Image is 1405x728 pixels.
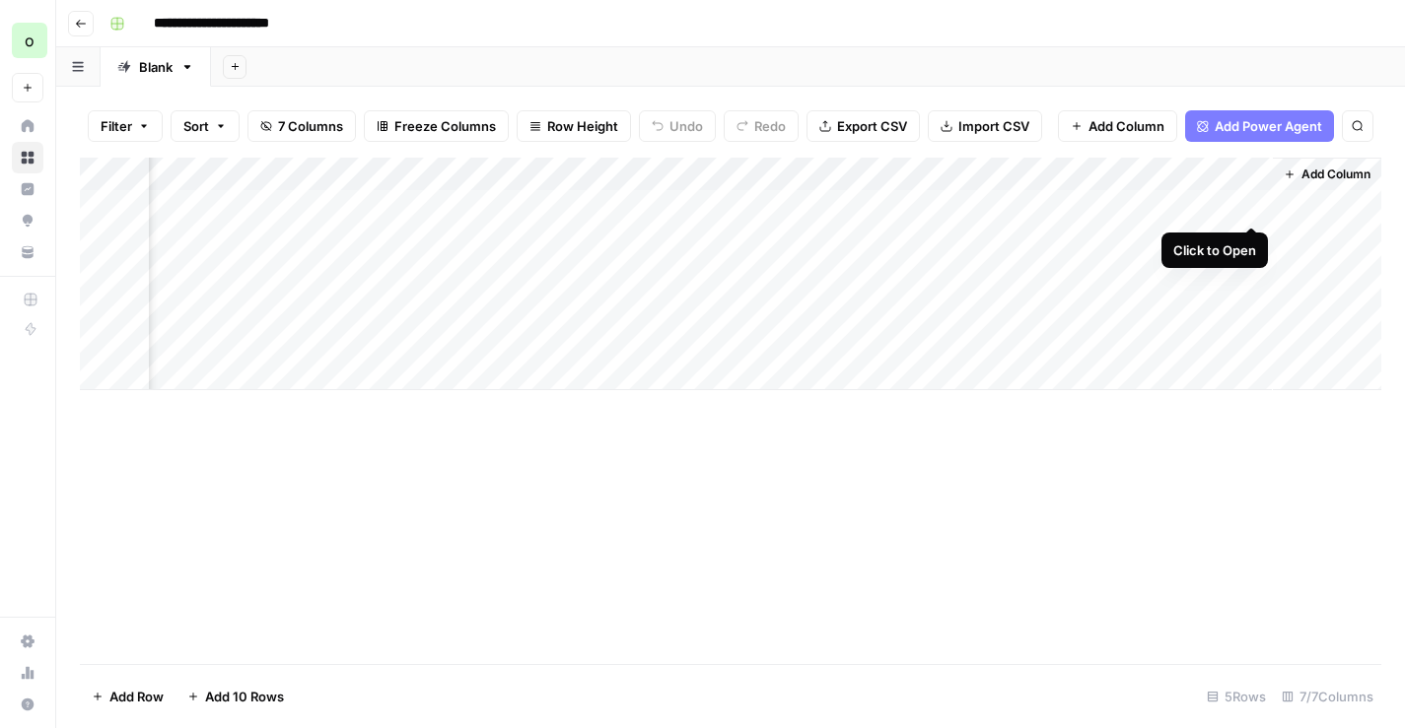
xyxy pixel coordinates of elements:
span: o [25,29,35,52]
div: Click to Open [1173,240,1256,260]
a: Browse [12,142,43,173]
button: Sort [171,110,240,142]
button: Redo [724,110,799,142]
a: Home [12,110,43,142]
span: Row Height [547,116,618,136]
a: Your Data [12,236,43,268]
a: Opportunities [12,205,43,236]
button: Freeze Columns [364,110,509,142]
span: 7 Columns [278,116,343,136]
span: Add Column [1089,116,1164,136]
span: Sort [183,116,209,136]
button: Add Column [1276,162,1378,187]
a: Settings [12,626,43,657]
span: Redo [754,116,786,136]
button: Add 10 Rows [176,681,296,712]
span: Add Power Agent [1215,116,1322,136]
span: Import CSV [958,116,1029,136]
span: Undo [669,116,703,136]
button: Undo [639,110,716,142]
div: 5 Rows [1199,681,1274,712]
button: Help + Support [12,689,43,720]
button: Workspace: opascope [12,16,43,65]
span: Filter [101,116,132,136]
span: Add Column [1301,165,1370,183]
a: Insights [12,173,43,205]
span: Add 10 Rows [205,687,284,706]
button: Add Power Agent [1185,110,1334,142]
a: Blank [101,47,211,87]
button: Import CSV [928,110,1042,142]
span: Freeze Columns [394,116,496,136]
div: Blank [139,57,173,77]
button: Export CSV [807,110,920,142]
div: 7/7 Columns [1274,681,1381,712]
button: 7 Columns [247,110,356,142]
span: Add Row [109,687,164,706]
a: Usage [12,657,43,689]
button: Add Row [80,681,176,712]
span: Export CSV [837,116,907,136]
button: Filter [88,110,163,142]
button: Row Height [517,110,631,142]
button: Add Column [1058,110,1177,142]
